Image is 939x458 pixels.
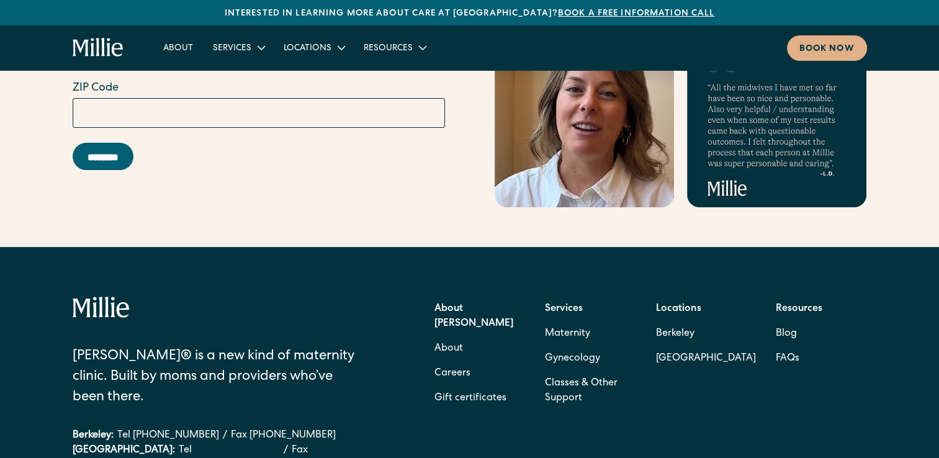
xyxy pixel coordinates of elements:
[434,336,463,361] a: About
[434,361,470,386] a: Careers
[776,346,799,371] a: FAQs
[153,37,203,58] a: About
[73,428,114,443] div: Berkeley:
[284,42,331,55] div: Locations
[354,37,435,58] div: Resources
[203,37,274,58] div: Services
[117,428,219,443] a: Tel [PHONE_NUMBER]
[776,321,797,346] a: Blog
[545,304,583,314] strong: Services
[274,37,354,58] div: Locations
[656,304,701,314] strong: Locations
[799,43,855,56] div: Book now
[231,428,336,443] a: Fax [PHONE_NUMBER]
[787,35,867,61] a: Book now
[545,346,600,371] a: Gynecology
[73,38,124,58] a: home
[545,371,636,411] a: Classes & Other Support
[656,321,756,346] a: Berkeley
[73,80,445,97] label: ZIP Code
[434,386,506,411] a: Gift certificates
[545,321,590,346] a: Maternity
[558,9,714,18] a: Book a free information call
[776,304,822,314] strong: Resources
[364,42,413,55] div: Resources
[213,42,251,55] div: Services
[223,428,227,443] div: /
[656,346,756,371] a: [GEOGRAPHIC_DATA]
[73,347,365,408] div: [PERSON_NAME]® is a new kind of maternity clinic. Built by moms and providers who’ve been there.
[434,304,513,329] strong: About [PERSON_NAME]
